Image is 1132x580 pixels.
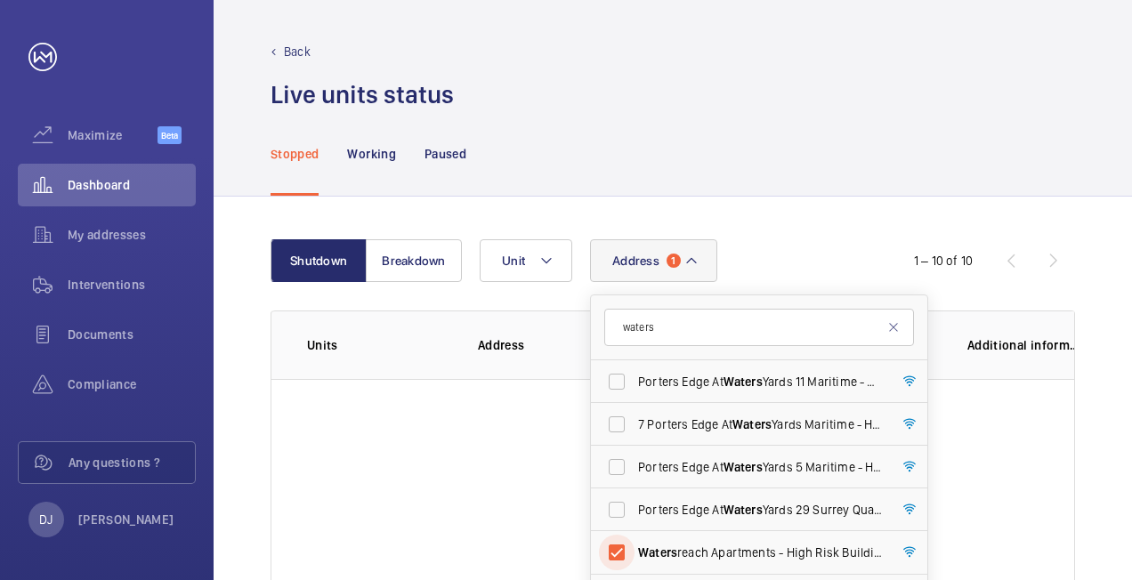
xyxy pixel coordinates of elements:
div: 1 – 10 of 10 [914,252,973,270]
span: Waters [724,375,763,389]
span: Unit [502,254,525,268]
p: DJ [39,511,53,528]
span: Interventions [68,276,196,294]
span: Porters Edge At Yards 11 Maritime - High Risk Building - Porters Edge At Yards [STREET_ADDRESS] [638,373,883,391]
span: Beta [158,126,182,144]
span: Compliance [68,375,196,393]
p: Stopped [271,145,319,163]
button: Unit [480,239,572,282]
button: Breakdown [366,239,462,282]
button: Shutdown [271,239,367,282]
span: Waters [724,460,763,474]
span: Porters Edge At Yards 5 Maritime - High Risk Building - Porters Edge At Yards [STREET_ADDRESS] [638,458,883,476]
span: reach Apartments - High Risk Building - reach [GEOGRAPHIC_DATA] [638,544,883,561]
p: Back [284,43,311,60]
span: Dashboard [68,176,196,194]
button: Address1 [590,239,717,282]
input: Search by address [604,309,914,346]
span: Any questions ? [69,454,195,471]
p: Address [478,336,627,354]
span: Waters [638,545,677,560]
span: 1 [667,254,681,268]
span: Documents [68,326,196,343]
span: Address [612,254,659,268]
p: [PERSON_NAME] [78,511,174,528]
span: Waters [724,503,763,517]
span: My addresses [68,226,196,244]
span: Maximize [68,126,158,144]
span: Porters Edge At Yards 29 Surrey Quays - High Risk Building - Porters Edge At Yards [STREET_ADDRESS] [638,501,883,519]
p: Paused [424,145,466,163]
p: Units [307,336,449,354]
p: Working [347,145,395,163]
h1: Live units status [271,78,454,111]
span: 7 Porters Edge At Yards Maritime - High Risk Building - 7 Porters Edge At [STREET_ADDRESS] [638,415,883,433]
p: Additional information [967,336,1081,354]
span: Waters [732,417,772,431]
